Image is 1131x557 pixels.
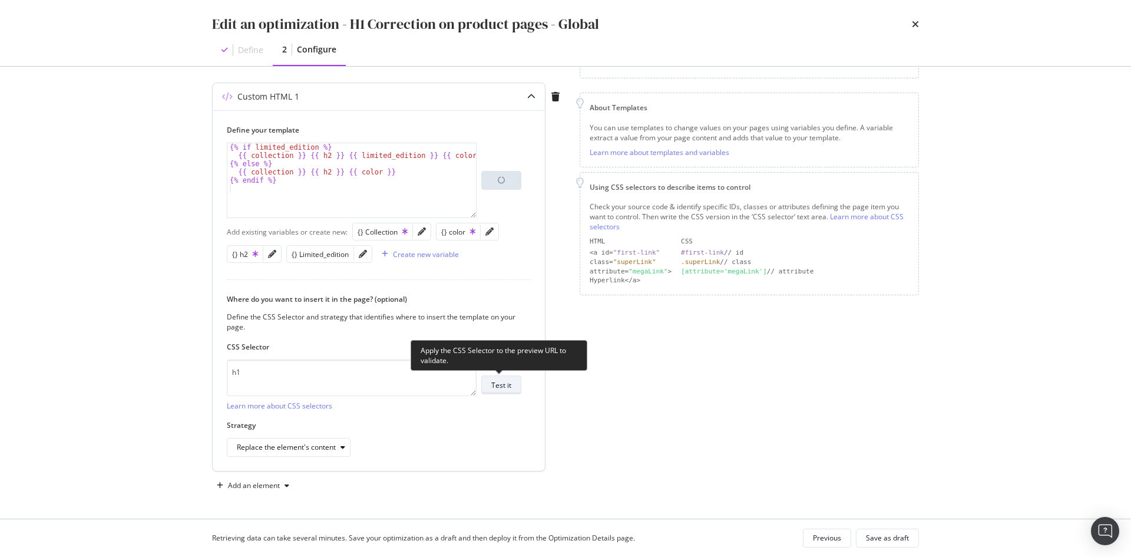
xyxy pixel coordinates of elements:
div: {} color [441,227,475,237]
div: Check your source code & identify specific IDs, classes or attributes defining the page item you ... [590,202,909,232]
div: Apply the CSS Selector to the preview URL to validate. [411,340,587,371]
div: [attribute='megaLink'] [681,268,767,275]
div: 2 [282,44,287,55]
div: CSS [681,237,909,246]
div: {} Limited_edition [292,249,349,259]
textarea: h1 [227,360,477,396]
div: Add an element [228,482,280,489]
div: Edit an optimization - H1 Correction on product pages - Global [212,14,599,34]
div: Add existing variables or create new: [227,227,348,237]
div: Previous [813,533,841,543]
a: Learn more about CSS selectors [590,212,904,232]
div: attribute= > [590,267,672,276]
div: #first-link [681,249,724,256]
a: Learn more about templates and variables [590,147,729,157]
label: Strategy [227,420,521,430]
div: // attribute [681,267,909,276]
div: Hyperlink</a> [590,276,672,285]
div: You can use templates to change values on your pages using variables you define. A variable extra... [590,123,909,143]
div: loading [482,172,521,189]
div: "superLink" [613,258,656,266]
button: Previous [803,529,851,548]
div: "megaLink" [629,268,667,275]
div: pencil [359,250,367,258]
div: Configure [297,44,336,55]
div: About Templates [590,103,909,113]
div: pencil [485,228,494,236]
div: Create new variable [393,249,459,259]
div: Define the CSS Selector and strategy that identifies where to insert the template on your page. [227,312,521,332]
div: {} Collection [358,227,408,237]
label: Where do you want to insert it in the page? (optional) [227,294,521,304]
div: "first-link" [613,249,660,256]
div: Using CSS selectors to describe items to control [590,182,909,192]
div: pencil [418,228,426,236]
button: {} Collection [358,225,408,239]
div: Replace the element's content [237,444,336,451]
div: Save as draft [866,533,909,543]
div: // class [681,258,909,267]
div: Define [238,44,263,56]
a: Learn more about CSS selectors [227,401,332,411]
button: {} Limited_edition [292,247,349,261]
div: pencil [268,250,276,258]
button: Create new variable [377,245,459,263]
div: Custom HTML 1 [237,91,299,103]
button: Save as draft [856,529,919,548]
label: Define your template [227,125,521,135]
div: Retrieving data can take several minutes. Save your optimization as a draft and then deploy it fr... [212,533,635,543]
button: Add an element [212,476,294,495]
div: Open Intercom Messenger [1091,517,1119,545]
div: times [912,14,919,34]
label: CSS Selector [227,342,521,352]
div: {} h2 [232,249,258,259]
button: {} h2 [232,247,258,261]
div: class= [590,258,672,267]
div: Test it [491,380,511,390]
button: Test it [481,375,521,394]
button: loading [481,171,521,190]
div: .superLink [681,258,720,266]
div: HTML [590,237,672,246]
div: // id [681,248,909,258]
button: Replace the element's content [227,438,350,457]
button: {} color [441,225,475,239]
div: <a id= [590,248,672,258]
